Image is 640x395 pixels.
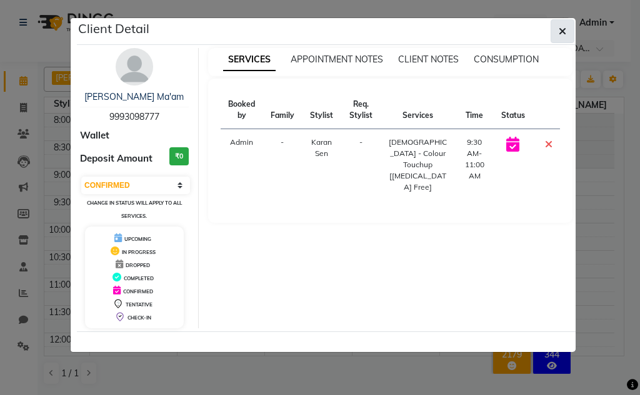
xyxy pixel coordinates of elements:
th: Status [494,91,532,129]
td: - [341,129,381,201]
img: avatar [116,48,153,85]
small: Change in status will apply to all services. [87,200,182,219]
span: SERVICES [223,49,276,71]
th: Req. Stylist [341,91,381,129]
td: 9:30 AM-11:00 AM [456,129,494,201]
th: Services [381,91,456,129]
th: Stylist [302,91,341,129]
span: UPCOMING [124,236,151,242]
span: Karan Sen [311,137,332,158]
span: IN PROGRESS [122,249,156,255]
th: Booked by [221,91,263,129]
span: Deposit Amount [80,152,152,166]
span: CONFIRMED [123,288,153,295]
span: CONSUMPTION [474,54,539,65]
span: CHECK-IN [127,315,151,321]
span: DROPPED [126,262,150,268]
td: - [263,129,302,201]
td: Admin [221,129,263,201]
span: COMPLETED [124,275,154,281]
span: 9993098777 [109,111,159,122]
div: [DEMOGRAPHIC_DATA] - Colour Touchup [[MEDICAL_DATA] Free] [388,137,448,193]
th: Family [263,91,302,129]
a: [PERSON_NAME] Ma'am [84,91,184,102]
h3: ₹0 [169,147,189,165]
th: Time [456,91,494,129]
span: APPOINTMENT NOTES [291,54,383,65]
span: CLIENT NOTES [398,54,459,65]
span: Wallet [80,129,109,143]
span: TENTATIVE [126,301,152,308]
h5: Client Detail [78,19,149,38]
